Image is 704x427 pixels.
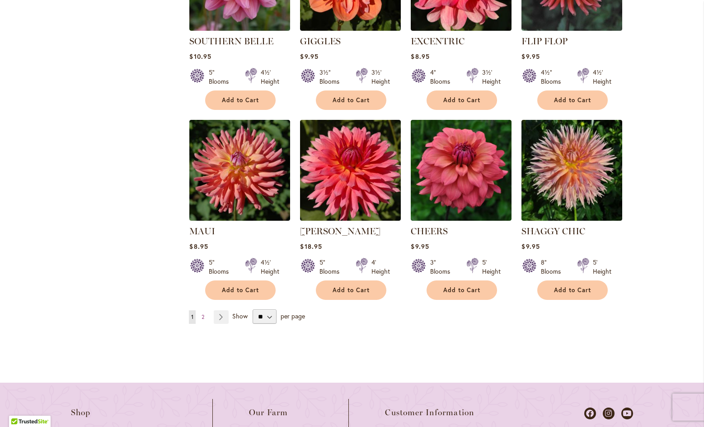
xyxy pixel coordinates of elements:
[443,286,480,294] span: Add to Cart
[189,120,290,221] img: MAUI
[319,68,345,86] div: 3½" Blooms
[300,52,318,61] span: $9.95
[333,96,370,104] span: Add to Cart
[537,280,608,300] button: Add to Cart
[7,395,32,420] iframe: Launch Accessibility Center
[202,313,204,320] span: 2
[316,280,386,300] button: Add to Cart
[300,242,322,251] span: $18.95
[333,286,370,294] span: Add to Cart
[300,24,401,33] a: GIGGLES
[249,408,288,417] span: Our Farm
[209,68,234,86] div: 5" Blooms
[541,258,566,276] div: 8" Blooms
[482,68,501,86] div: 3½' Height
[521,36,568,47] a: FLIP FLOP
[430,68,455,86] div: 4" Blooms
[430,258,455,276] div: 3" Blooms
[411,36,465,47] a: EXCENTRIC
[71,408,91,417] span: Shop
[316,90,386,110] button: Add to Cart
[371,68,390,86] div: 3½' Height
[521,226,585,237] a: SHAGGY CHIC
[593,258,611,276] div: 5' Height
[261,68,279,86] div: 4½' Height
[443,96,480,104] span: Add to Cart
[621,408,633,419] a: Dahlias on Youtube
[232,312,248,320] span: Show
[261,258,279,276] div: 4½' Height
[300,226,380,237] a: [PERSON_NAME]
[537,90,608,110] button: Add to Cart
[191,313,193,320] span: 1
[189,52,211,61] span: $10.95
[411,226,448,237] a: CHEERS
[411,52,429,61] span: $8.95
[427,90,497,110] button: Add to Cart
[541,68,566,86] div: 4½" Blooms
[300,120,401,221] img: LINDY
[199,310,207,324] a: 2
[300,214,401,223] a: LINDY
[189,24,290,33] a: SOUTHERN BELLE
[554,96,591,104] span: Add to Cart
[205,90,276,110] button: Add to Cart
[371,258,390,276] div: 4' Height
[319,258,345,276] div: 5" Blooms
[482,258,501,276] div: 5' Height
[411,120,512,221] img: CHEERS
[300,36,341,47] a: GIGGLES
[411,214,512,223] a: CHEERS
[521,214,622,223] a: SHAGGY CHIC
[189,36,273,47] a: SOUTHERN BELLE
[385,408,474,417] span: Customer Information
[209,258,234,276] div: 5" Blooms
[222,96,259,104] span: Add to Cart
[593,68,611,86] div: 4½' Height
[411,242,429,251] span: $9.95
[205,280,276,300] button: Add to Cart
[222,286,259,294] span: Add to Cart
[521,120,622,221] img: SHAGGY CHIC
[189,214,290,223] a: MAUI
[603,408,615,419] a: Dahlias on Instagram
[521,24,622,33] a: FLIP FLOP
[521,242,540,251] span: $9.95
[189,226,215,237] a: MAUI
[521,52,540,61] span: $9.95
[427,280,497,300] button: Add to Cart
[189,242,208,251] span: $8.95
[281,312,305,320] span: per page
[584,408,596,419] a: Dahlias on Facebook
[411,24,512,33] a: EXCENTRIC
[554,286,591,294] span: Add to Cart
